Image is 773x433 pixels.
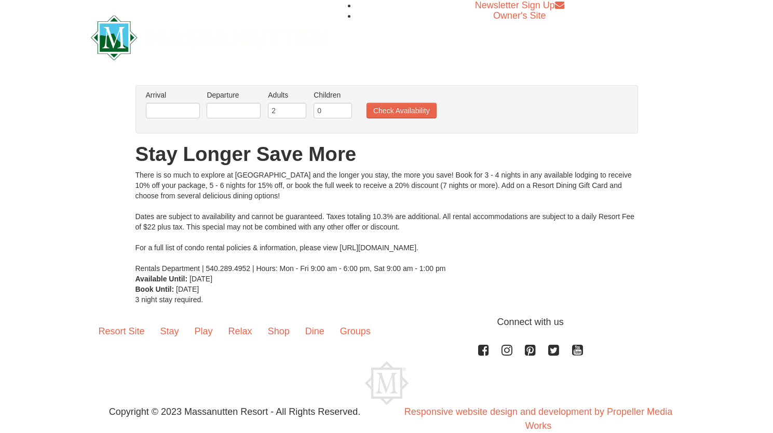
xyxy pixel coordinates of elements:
[314,90,352,100] label: Children
[187,315,221,347] a: Play
[153,315,187,347] a: Stay
[83,405,387,419] p: Copyright © 2023 Massanutten Resort - All Rights Reserved.
[91,24,329,48] a: Massanutten Resort
[146,90,200,100] label: Arrival
[135,295,204,304] span: 3 night stay required.
[176,285,199,293] span: [DATE]
[260,315,297,347] a: Shop
[365,361,409,405] img: Massanutten Resort Logo
[493,10,546,21] a: Owner's Site
[297,315,332,347] a: Dine
[135,170,638,274] div: There is so much to explore at [GEOGRAPHIC_DATA] and the longer you stay, the more you save! Book...
[189,275,212,283] span: [DATE]
[91,15,329,60] img: Massanutten Resort Logo
[332,315,378,347] a: Groups
[91,315,153,347] a: Resort Site
[207,90,261,100] label: Departure
[135,285,174,293] strong: Book Until:
[135,144,638,165] h1: Stay Longer Save More
[135,275,188,283] strong: Available Until:
[221,315,260,347] a: Relax
[91,315,683,329] p: Connect with us
[367,103,437,118] button: Check Availability
[268,90,306,100] label: Adults
[404,407,672,431] a: Responsive website design and development by Propeller Media Works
